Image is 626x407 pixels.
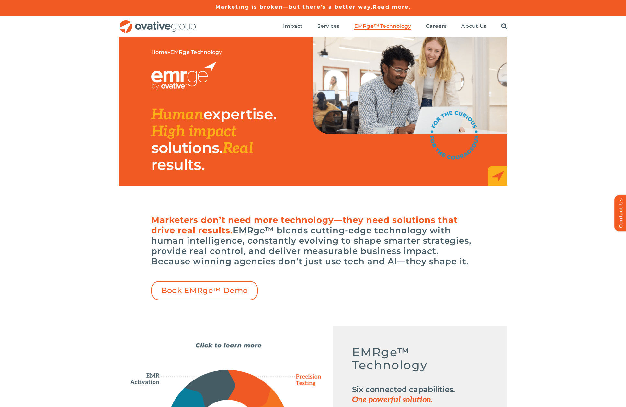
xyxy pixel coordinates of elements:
[354,23,411,29] span: EMRge™ Technology
[352,395,488,405] span: One powerful solution.
[119,19,197,26] a: OG_Full_horizontal_RGB
[151,215,458,236] span: Marketers don’t need more technology—they need solutions that drive real results.
[426,23,447,30] a: Careers
[354,23,411,30] a: EMRge™ Technology
[151,49,168,55] a: Home
[151,281,258,300] a: Book EMRge™ Demo
[461,23,486,30] a: About Us
[151,106,204,124] span: Human
[288,371,323,389] path: Precision Testing
[129,363,166,385] path: EMR Activation
[151,155,205,174] span: results.
[283,23,302,30] a: Impact
[283,16,507,37] nav: Menu
[151,49,222,56] span: »
[151,215,475,267] h6: EMRge™ blends cutting-edge technology with human intelligence, constantly evolving to shape smart...
[317,23,340,29] span: Services
[203,105,276,123] span: expertise.
[161,286,248,295] span: Book EMRge™ Demo
[151,138,223,157] span: solutions.
[313,37,507,134] img: EMRge Landing Page Header Image
[352,346,488,378] h5: EMRge™ Technology
[426,23,447,29] span: Careers
[170,49,222,55] span: EMRge Technology
[151,123,236,141] span: High impact
[352,384,488,405] h2: Six connected capabilities.
[373,4,411,10] a: Read more.
[461,23,486,29] span: About Us
[223,139,253,158] span: Real
[151,62,216,90] img: EMRGE_RGB_wht
[215,4,373,10] a: Marketing is broken—but there’s a better way.
[488,166,507,186] img: EMRge_HomePage_Elements_Arrow Box
[283,23,302,29] span: Impact
[317,23,340,30] a: Services
[501,23,507,30] a: Search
